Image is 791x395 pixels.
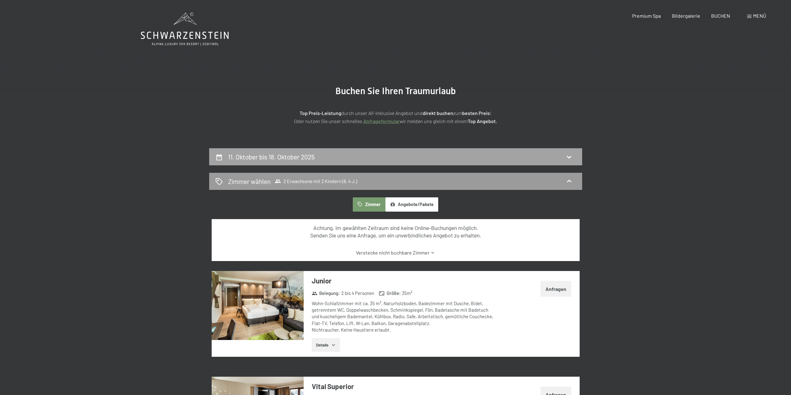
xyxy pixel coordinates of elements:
button: Details [312,338,340,352]
div: Achtung, im gewählten Zeitraum sind keine Online-Buchungen möglich. Senden Sie uns eine Anfrage, ... [223,224,568,239]
a: Verstecke nicht buchbare Zimmer [223,249,568,256]
strong: direkt buchen [423,110,453,116]
button: Anfragen [540,281,571,297]
p: durch unser All-inklusive Angebot und zum ! Oder nutzen Sie unser schnelles wir melden uns gleich... [240,109,551,125]
strong: Belegung : [312,290,340,296]
span: Menü [753,13,766,19]
h2: 11. Oktober bis 18. Oktober 2025 [228,153,315,161]
div: Wohn-Schlafzimmer mit ca. 35 m², Naturholzboden, Badezimmer mit Dusche, Bidet, getrenntem WC, Dop... [312,300,497,333]
span: 2 bis 4 Personen [341,290,374,296]
span: Buchen Sie Ihren Traumurlaub [335,85,456,96]
h3: Vital Superior [312,382,497,391]
strong: Top Angebot. [468,118,497,124]
img: mss_renderimg.php [212,271,304,340]
button: Angebote/Pakete [385,197,438,212]
a: Bildergalerie [672,13,700,19]
span: 2 Erwachsene mit 2 Kindern (8, 4 J.) [275,178,357,184]
h3: Junior [312,276,497,286]
strong: Größe : [379,290,401,296]
span: 35 m² [402,290,412,296]
a: BUCHEN [711,13,730,19]
h2: Zimmer wählen [228,177,271,186]
button: Zimmer [353,197,385,212]
a: Anfrageformular [363,118,400,124]
strong: besten Preis [462,110,490,116]
a: Premium Spa [632,13,661,19]
strong: Top Preis-Leistung [300,110,341,116]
